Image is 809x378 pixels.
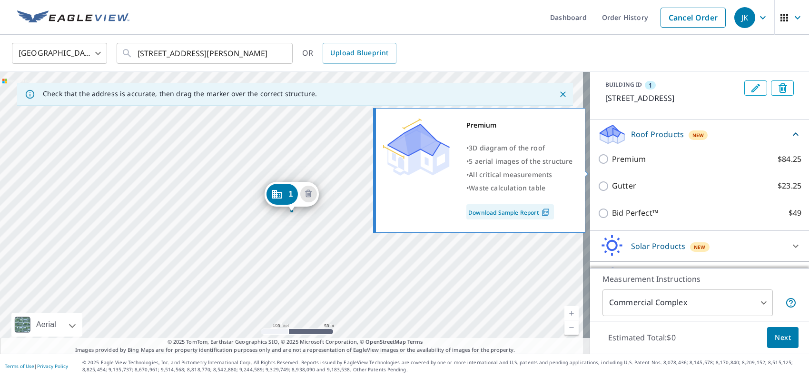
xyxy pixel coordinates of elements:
[466,204,554,219] a: Download Sample Report
[302,43,396,64] div: OR
[775,332,791,344] span: Next
[744,80,767,96] button: Edit building 1
[300,186,317,202] button: Delete building 1
[767,327,799,348] button: Next
[605,92,740,104] p: [STREET_ADDRESS]
[598,235,801,258] div: Solar ProductsNew
[778,153,801,165] p: $84.25
[661,8,726,28] a: Cancel Order
[469,170,552,179] span: All critical measurements
[598,266,801,288] div: Walls ProductsNew
[539,208,552,217] img: Pdf Icon
[466,181,573,195] div: •
[43,90,317,98] p: Check that the address is accurate, then drag the marker over the correct structure.
[466,141,573,155] div: •
[466,168,573,181] div: •
[598,123,801,146] div: Roof ProductsNew
[264,182,318,211] div: Dropped pin, building 1, Commercial property, 720 Crestview Dr Immokalee, FL 34142
[466,119,573,132] div: Premium
[602,273,797,285] p: Measurement Instructions
[631,240,685,252] p: Solar Products
[469,183,545,192] span: Waste calculation table
[12,40,107,67] div: [GEOGRAPHIC_DATA]
[612,153,646,165] p: Premium
[649,81,652,90] span: 1
[469,143,545,152] span: 3D diagram of the roof
[631,129,684,140] p: Roof Products
[323,43,396,64] a: Upload Blueprint
[17,10,129,25] img: EV Logo
[602,289,773,316] div: Commercial Complex
[612,180,636,192] p: Gutter
[692,131,704,139] span: New
[778,180,801,192] p: $23.25
[694,243,706,251] span: New
[785,297,797,308] span: Each building may require a separate measurement report; if so, your account will be billed per r...
[82,359,804,373] p: © 2025 Eagle View Technologies, Inc. and Pictometry International Corp. All Rights Reserved. Repo...
[288,190,293,198] span: 1
[564,306,579,320] a: Current Level 18, Zoom In
[564,320,579,335] a: Current Level 18, Zoom Out
[383,119,450,176] img: Premium
[330,47,388,59] span: Upload Blueprint
[612,207,658,219] p: Bid Perfect™
[601,327,683,348] p: Estimated Total: $0
[138,40,273,67] input: Search by address or latitude-longitude
[168,338,423,346] span: © 2025 TomTom, Earthstar Geographics SIO, © 2025 Microsoft Corporation, ©
[771,80,794,96] button: Delete building 1
[5,363,34,369] a: Terms of Use
[11,313,82,337] div: Aerial
[734,7,755,28] div: JK
[37,363,68,369] a: Privacy Policy
[557,88,569,100] button: Close
[605,80,642,89] p: BUILDING ID
[5,363,68,369] p: |
[789,207,801,219] p: $49
[33,313,59,337] div: Aerial
[365,338,405,345] a: OpenStreetMap
[466,155,573,168] div: •
[407,338,423,345] a: Terms
[469,157,572,166] span: 5 aerial images of the structure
